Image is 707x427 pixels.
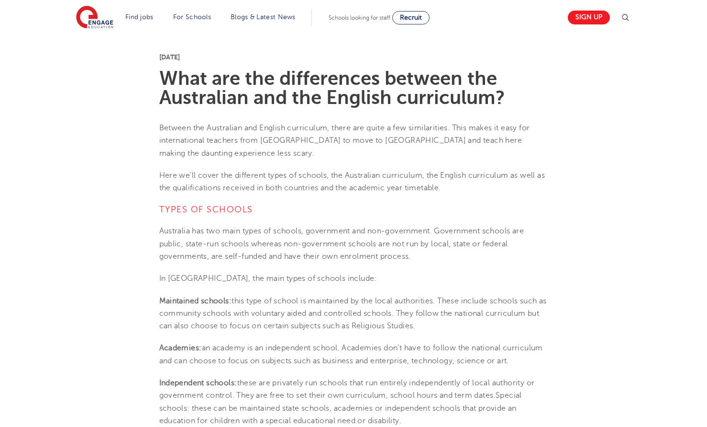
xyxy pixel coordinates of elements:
[173,13,211,21] a: For Schools
[76,6,113,30] img: Engage Education
[159,297,232,305] strong: Maintained schools:
[329,14,390,21] span: Schools looking for staff
[159,225,548,263] p: Australia has two main types of schools, government and non-government. Government schools are pu...
[159,295,548,333] p: this type of school is maintained by the local authorities. These include schools such as communi...
[159,342,548,367] p: an academy is an independent school. Academies don’t have to follow the national curriculum and c...
[231,13,296,21] a: Blogs & Latest News
[159,272,548,285] p: In [GEOGRAPHIC_DATA], the main types of schools include:
[392,11,430,24] a: Recruit
[568,11,610,24] a: Sign up
[400,14,422,21] span: Recruit
[125,13,154,21] a: Find jobs
[159,377,548,427] p: these are privately run schools that run entirely independently of local authority or government ...
[159,169,548,195] p: Here we’ll cover the different types of schools, the Australian curriculum, the English curriculu...
[159,204,548,215] h4: Types of schools
[159,69,548,107] h1: What are the differences between the Australian and the English curriculum?
[159,379,237,387] strong: Independent schools:
[159,122,548,160] p: Between the Australian and English curriculum, there are quite a few similarities. This makes it ...
[159,344,202,352] strong: Academies:
[159,54,548,60] p: [DATE]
